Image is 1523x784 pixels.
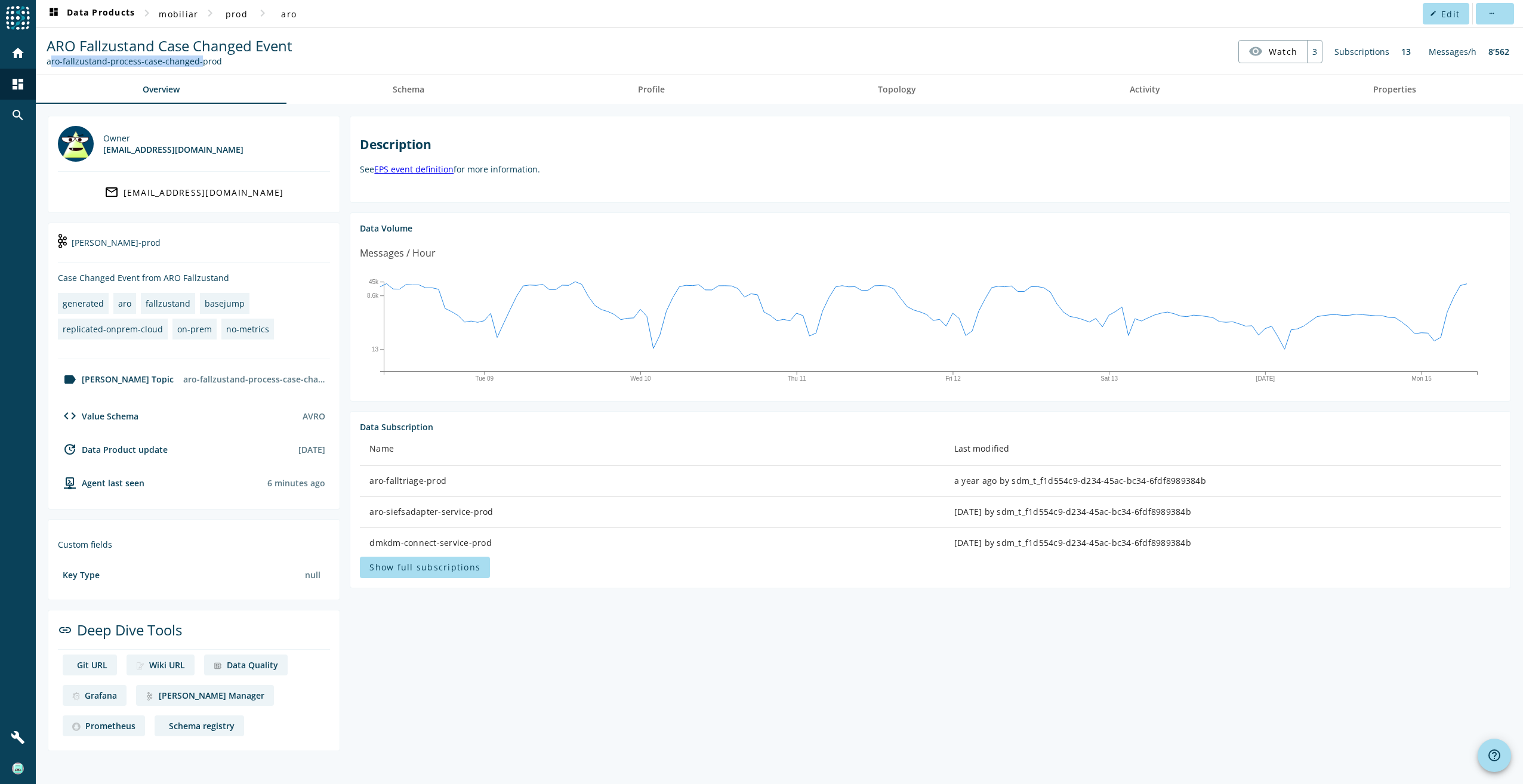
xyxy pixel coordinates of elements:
span: Activity [1130,85,1160,94]
div: 13 [1395,40,1417,63]
div: 8’562 [1482,40,1515,63]
img: deep dive image [72,723,81,731]
div: Owner [103,132,243,144]
a: deep dive imageGit URL [63,655,117,675]
mat-icon: search [11,108,25,122]
div: generated [63,298,104,309]
th: Name [360,433,944,466]
span: Schema [393,85,424,94]
a: deep dive imageData Quality [204,655,288,675]
span: Properties [1373,85,1416,94]
span: Edit [1441,8,1460,20]
div: agent-env-prod [58,476,144,490]
div: [PERSON_NAME]-prod [58,233,330,263]
img: spoud-logo.svg [6,6,30,30]
img: deep dive image [136,662,144,670]
span: prod [226,8,248,20]
div: null [300,564,325,585]
text: Sat 13 [1101,375,1118,382]
div: Agents typically reports every 15min to 1h [267,477,325,489]
td: [DATE] by sdm_t_f1d554c9-d234-45ac-bc34-6fdf8989384b [945,497,1501,528]
div: [EMAIL_ADDRESS][DOMAIN_NAME] [103,144,243,155]
mat-icon: chevron_right [255,6,270,20]
th: Last modified [945,433,1501,466]
a: deep dive image[PERSON_NAME] Manager [136,685,274,706]
mat-icon: chevron_right [203,6,217,20]
mat-icon: dashboard [47,7,61,21]
img: deep dive image [214,662,222,670]
div: aro-siefsadapter-service-prod [369,506,935,518]
mat-icon: visibility [1248,44,1263,58]
div: no-metrics [226,323,269,335]
div: Kafka Topic: aro-fallzustand-process-case-changed-prod [47,55,292,67]
text: Mon 15 [1412,375,1432,382]
img: dl_300960@mobi.ch [58,126,94,162]
img: deep dive image [72,692,80,700]
div: [PERSON_NAME] Topic [58,372,174,387]
span: Overview [143,85,180,94]
div: on-prem [177,323,212,335]
td: a year ago by sdm_t_f1d554c9-d234-45ac-bc34-6fdf8989384b [945,466,1501,497]
td: [DATE] by sdm_t_f1d554c9-d234-45ac-bc34-6fdf8989384b [945,528,1501,559]
div: [PERSON_NAME] Manager [159,690,264,701]
mat-icon: more_horiz [1488,10,1494,17]
text: 8.6k [367,292,379,299]
a: deep dive imageWiki URL [127,655,195,675]
mat-icon: help_outline [1487,748,1502,763]
div: Key Type [63,569,100,581]
a: deep dive imageSchema registry [155,715,244,736]
div: Wiki URL [149,659,185,671]
text: Wed 10 [631,375,652,382]
a: deep dive imageGrafana [63,685,127,706]
mat-icon: mail_outline [104,185,119,199]
div: aro [118,298,131,309]
div: dmkdm-connect-service-prod [369,537,935,549]
div: Data Volume [360,223,1501,234]
button: Watch [1239,41,1307,62]
div: replicated-onprem-cloud [63,323,163,335]
span: Profile [638,85,665,94]
button: mobiliar [154,3,203,24]
div: Messages/h [1423,40,1482,63]
button: aro [270,3,308,24]
div: AVRO [303,410,325,422]
div: aro-falltriage-prod [369,475,935,487]
a: [EMAIL_ADDRESS][DOMAIN_NAME] [58,181,330,203]
a: deep dive imagePrometheus [63,715,145,736]
div: Messages / Hour [360,246,436,261]
mat-icon: link [58,623,72,637]
text: Fri 12 [946,375,961,382]
button: Show full subscriptions [360,557,490,578]
div: basejump [205,298,245,309]
button: Data Products [42,3,140,24]
img: kafka-prod [58,234,67,248]
mat-icon: home [11,46,25,60]
div: Git URL [77,659,107,671]
mat-icon: update [63,442,77,456]
div: Case Changed Event from ARO Fallzustand [58,272,330,283]
div: Data Product update [58,442,168,456]
span: Show full subscriptions [369,561,480,573]
div: [EMAIL_ADDRESS][DOMAIN_NAME] [124,187,284,198]
div: Schema registry [169,720,235,731]
text: Tue 09 [476,375,494,382]
h2: Description [360,136,1501,153]
p: See for more information. [360,163,1501,175]
span: Watch [1269,41,1297,62]
a: EPS event definition [374,163,454,175]
div: fallzustand [146,298,190,309]
mat-icon: label [63,372,77,387]
div: Prometheus [85,720,135,731]
div: 3 [1307,41,1322,63]
div: Value Schema [58,409,138,423]
mat-icon: build [11,730,25,745]
span: mobiliar [159,8,198,20]
mat-icon: dashboard [11,77,25,91]
mat-icon: edit [1430,10,1436,17]
div: [DATE] [298,444,325,455]
span: Data Products [47,7,135,21]
img: 880e6792efa37c8cb7af52d77f5da8cc [12,763,24,774]
span: Topology [878,85,916,94]
mat-icon: chevron_right [140,6,154,20]
text: 13 [372,346,379,353]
